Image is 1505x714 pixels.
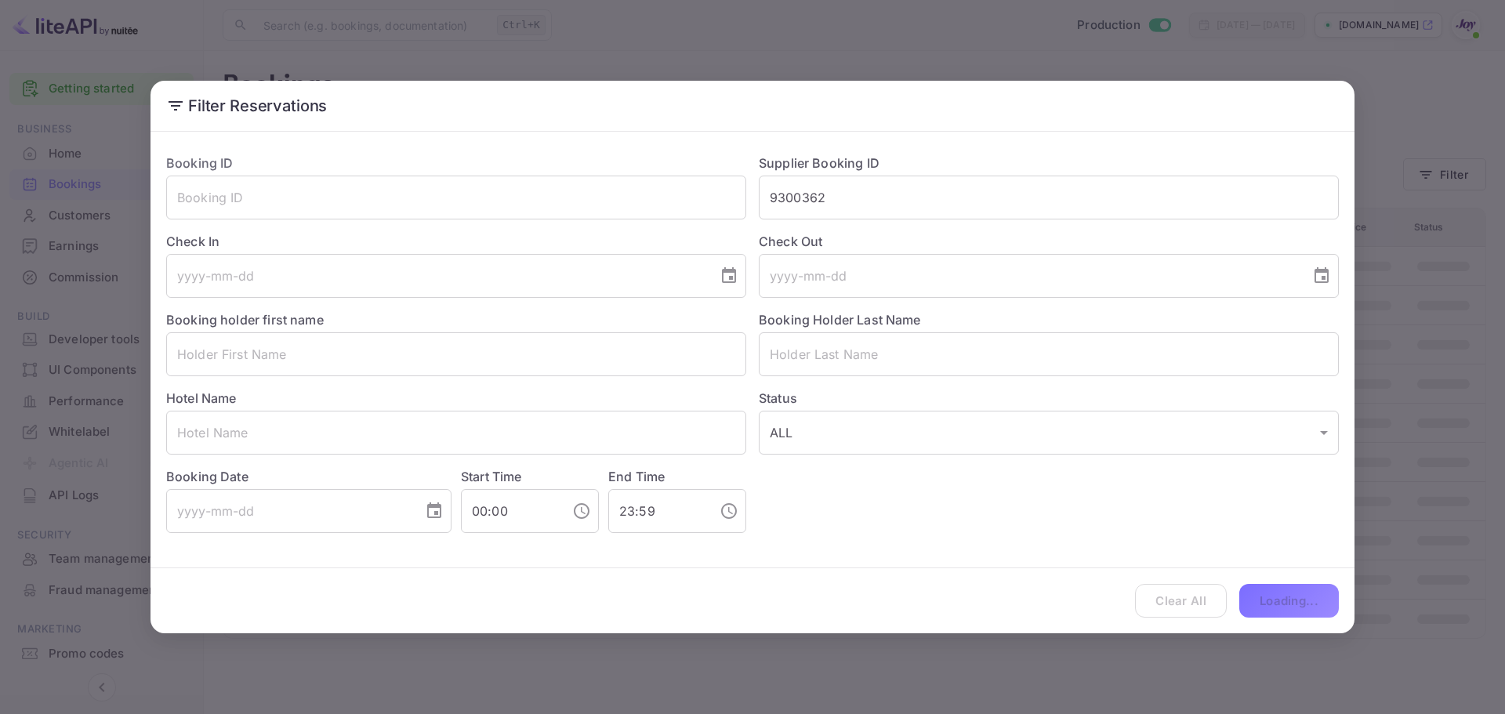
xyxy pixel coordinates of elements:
button: Choose date [419,495,450,527]
input: hh:mm [461,489,560,533]
button: Choose date [713,260,745,292]
input: Booking ID [166,176,746,219]
label: Booking holder first name [166,312,324,328]
label: Hotel Name [166,390,237,406]
label: Check Out [759,232,1339,251]
div: ALL [759,411,1339,455]
input: yyyy-mm-dd [166,254,707,298]
button: Choose date [1306,260,1337,292]
input: yyyy-mm-dd [166,489,412,533]
button: Choose time, selected time is 11:59 PM [713,495,745,527]
label: Booking Holder Last Name [759,312,921,328]
input: Hotel Name [166,411,746,455]
label: End Time [608,469,665,484]
input: yyyy-mm-dd [759,254,1300,298]
label: Start Time [461,469,522,484]
input: Holder Last Name [759,332,1339,376]
input: Holder First Name [166,332,746,376]
label: Booking ID [166,155,234,171]
label: Supplier Booking ID [759,155,879,171]
label: Check In [166,232,746,251]
h2: Filter Reservations [150,81,1354,131]
button: Choose time, selected time is 12:00 AM [566,495,597,527]
label: Booking Date [166,467,451,486]
input: Supplier Booking ID [759,176,1339,219]
label: Status [759,389,1339,408]
input: hh:mm [608,489,707,533]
